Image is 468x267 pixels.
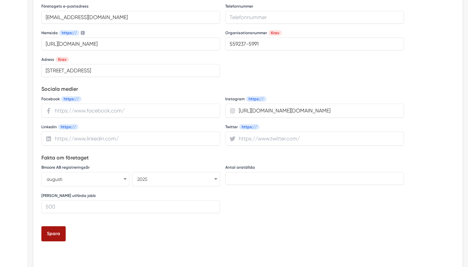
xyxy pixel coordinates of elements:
[58,124,78,130] span: https://
[41,124,78,130] label: Linkedin
[59,30,79,36] span: https://
[41,132,220,146] input: https://www.linkedin.com/
[41,30,85,36] label: Måste börja med https://
[41,85,404,95] h5: Sociala medier
[41,226,66,241] button: Spara
[225,11,404,24] input: Telefonnummer
[41,57,69,62] label: Adress
[225,30,282,36] label: Organisationsnummer
[41,165,90,170] label: Bmoore AB registreringsår
[268,30,282,36] span: Krav
[41,200,220,213] input: 500
[246,96,266,102] span: https://
[45,135,52,142] svg: Linkedin
[41,96,81,102] label: Facebook
[239,124,259,130] span: https://
[225,96,266,102] label: Instagram
[41,4,89,9] label: Företagets e-postadress
[225,165,255,170] label: Antal anställda
[41,11,220,24] input: info@smartproduktion.se
[225,104,404,118] input: https://www.instagram.com/
[229,135,236,142] svg: Twitter
[41,104,220,118] input: https://www.facebook.com/
[41,154,404,163] h5: Fakta om företaget
[229,108,236,114] svg: Instagram
[225,37,404,50] input: 559252-5512
[56,57,69,62] span: Krav
[41,193,96,198] label: [PERSON_NAME] utförda jobb
[45,108,52,114] svg: Facebook
[225,132,404,146] input: https://www.twitter.com/
[61,96,81,102] span: https://
[225,124,259,130] label: Twitter
[41,37,220,50] input: Måste börja med https://
[225,4,253,9] label: Telefonnummer
[41,64,220,77] input: Adress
